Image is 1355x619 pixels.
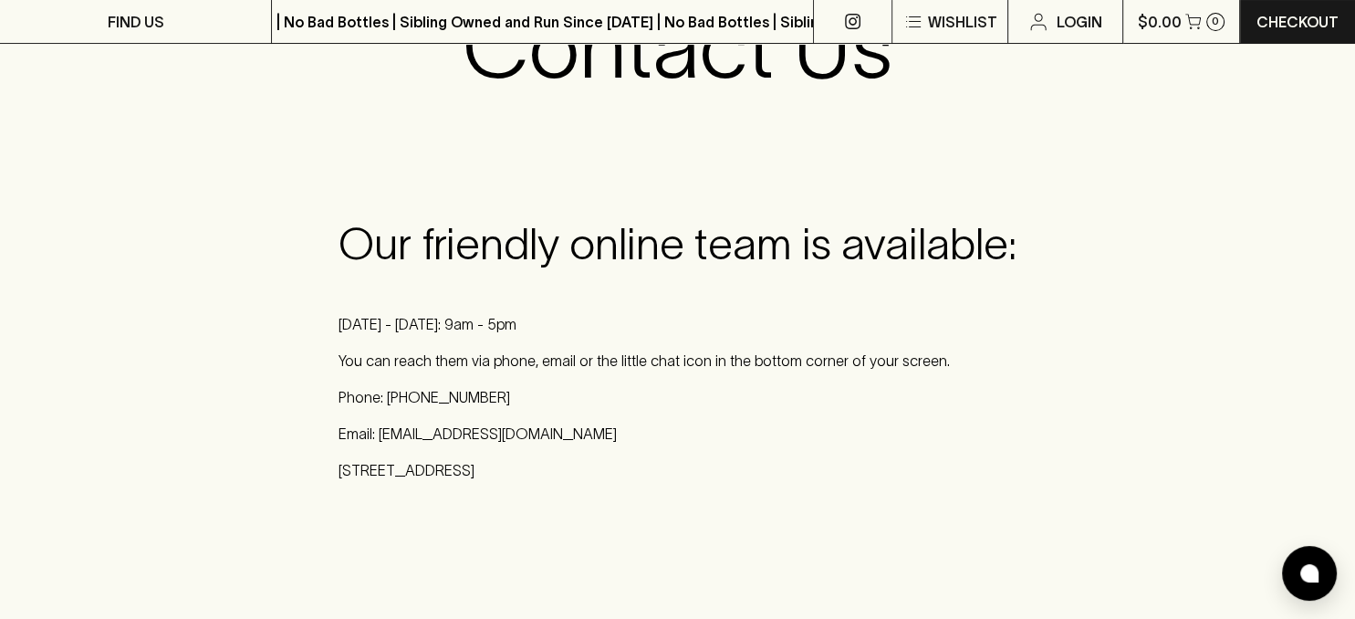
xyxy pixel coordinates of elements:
p: Email: [EMAIL_ADDRESS][DOMAIN_NAME] [339,423,1016,445]
p: Phone: [PHONE_NUMBER] [339,386,1016,408]
h3: Our friendly online team is available: [339,218,1016,269]
p: Checkout [1256,11,1339,33]
p: [STREET_ADDRESS] [339,459,1016,481]
p: FIND US [108,11,164,33]
p: You can reach them via phone, email or the little chat icon in the bottom corner of your screen. [339,350,1016,372]
img: bubble-icon [1300,564,1319,582]
p: [DATE] - [DATE]: 9am - 5pm [339,313,1016,335]
p: 0 [1212,16,1219,26]
p: $0.00 [1138,11,1182,33]
p: Login [1057,11,1102,33]
p: Wishlist [928,11,997,33]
